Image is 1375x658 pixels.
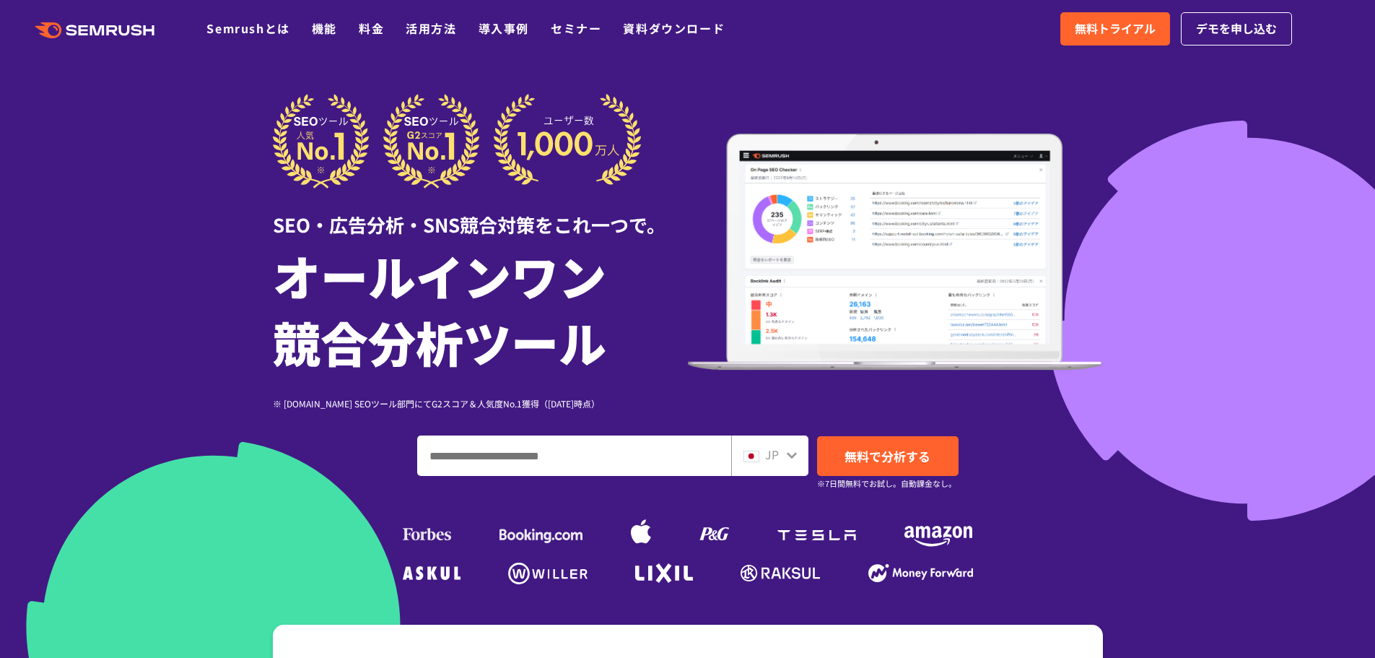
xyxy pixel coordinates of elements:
a: Semrushとは [206,20,289,37]
input: ドメイン、キーワードまたはURLを入力してください [418,436,730,475]
a: セミナー [551,20,601,37]
a: 資料ダウンロード [623,20,725,37]
div: SEO・広告分析・SNS競合対策をこれ一つで。 [273,189,688,238]
span: デモを申し込む [1196,20,1277,38]
a: 導入事例 [479,20,529,37]
h1: オールインワン 競合分析ツール [273,242,688,375]
span: JP [765,446,779,463]
a: 活用方法 [406,20,456,37]
a: 無料トライアル [1060,12,1170,46]
small: ※7日間無料でお試し。自動課金なし。 [817,477,956,490]
a: デモを申し込む [1181,12,1292,46]
div: ※ [DOMAIN_NAME] SEOツール部門にてG2スコア＆人気度No.1獲得（[DATE]時点） [273,397,688,410]
a: 料金 [359,20,384,37]
span: 無料で分析する [844,447,930,465]
a: 無料で分析する [817,436,959,476]
span: 無料トライアル [1075,20,1156,38]
a: 機能 [312,20,337,37]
